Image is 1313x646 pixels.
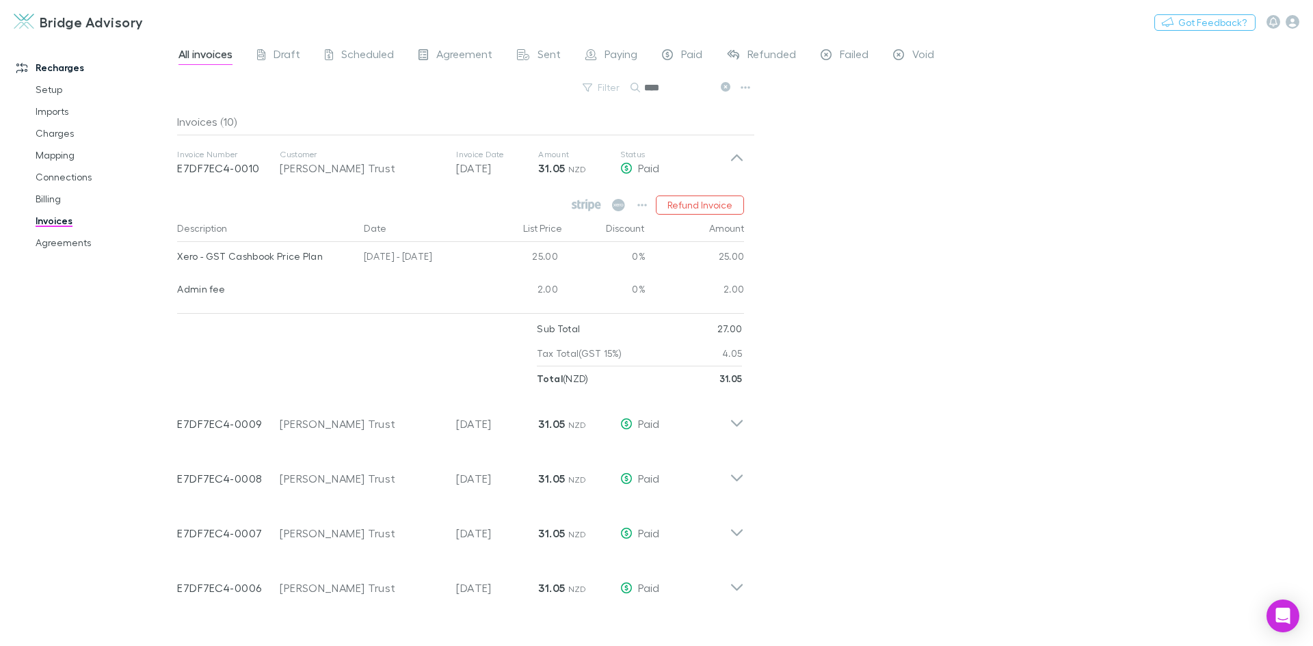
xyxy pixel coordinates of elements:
[40,14,144,30] h3: Bridge Advisory
[177,525,280,541] p: E7DF7EC4-0007
[22,79,185,100] a: Setup
[722,341,742,366] p: 4.05
[638,417,659,430] span: Paid
[166,500,755,555] div: E7DF7EC4-0007[PERSON_NAME] Trust[DATE]31.05 NZDPaid
[456,416,538,432] p: [DATE]
[456,580,538,596] p: [DATE]
[456,149,538,160] p: Invoice Date
[456,160,538,176] p: [DATE]
[280,160,442,176] div: [PERSON_NAME] Trust
[646,242,745,275] div: 25.00
[563,242,646,275] div: 0%
[1154,14,1256,31] button: Got Feedback?
[568,420,587,430] span: NZD
[22,188,185,210] a: Billing
[22,144,185,166] a: Mapping
[22,122,185,144] a: Charges
[177,580,280,596] p: E7DF7EC4-0006
[620,149,730,160] p: Status
[538,161,565,175] strong: 31.05
[177,149,280,160] p: Invoice Number
[638,472,659,485] span: Paid
[280,580,442,596] div: [PERSON_NAME] Trust
[638,526,659,539] span: Paid
[358,242,481,275] div: [DATE] - [DATE]
[178,47,233,65] span: All invoices
[681,47,702,65] span: Paid
[646,275,745,308] div: 2.00
[563,275,646,308] div: 0%
[22,100,185,122] a: Imports
[280,470,442,487] div: [PERSON_NAME] Trust
[638,581,659,594] span: Paid
[481,275,563,308] div: 2.00
[5,5,152,38] a: Bridge Advisory
[656,196,744,215] button: Refund Invoice
[166,446,755,500] div: E7DF7EC4-0008[PERSON_NAME] Trust[DATE]31.05 NZDPaid
[14,14,34,30] img: Bridge Advisory's Logo
[538,472,565,485] strong: 31.05
[538,526,565,540] strong: 31.05
[22,210,185,232] a: Invoices
[177,275,353,304] div: Admin fee
[166,135,755,190] div: Invoice NumberE7DF7EC4-0010Customer[PERSON_NAME] TrustInvoice Date[DATE]Amount31.05 NZDStatusPaid
[166,555,755,610] div: E7DF7EC4-0006[PERSON_NAME] Trust[DATE]31.05 NZDPaid
[280,525,442,541] div: [PERSON_NAME] Trust
[538,417,565,431] strong: 31.05
[436,47,492,65] span: Agreement
[1266,600,1299,632] div: Open Intercom Messenger
[177,416,280,432] p: E7DF7EC4-0009
[177,242,353,271] div: Xero - GST Cashbook Price Plan
[568,164,587,174] span: NZD
[568,584,587,594] span: NZD
[537,341,622,366] p: Tax Total (GST 15%)
[177,470,280,487] p: E7DF7EC4-0008
[538,581,565,595] strong: 31.05
[576,79,628,96] button: Filter
[456,470,538,487] p: [DATE]
[341,47,394,65] span: Scheduled
[456,525,538,541] p: [DATE]
[280,149,442,160] p: Customer
[274,47,300,65] span: Draft
[719,373,743,384] strong: 31.05
[717,317,743,341] p: 27.00
[177,160,280,176] p: E7DF7EC4-0010
[3,57,185,79] a: Recharges
[537,317,580,341] p: Sub Total
[22,232,185,254] a: Agreements
[166,391,755,446] div: E7DF7EC4-0009[PERSON_NAME] Trust[DATE]31.05 NZDPaid
[537,366,588,391] p: ( NZD )
[638,161,659,174] span: Paid
[537,373,563,384] strong: Total
[538,47,561,65] span: Sent
[22,166,185,188] a: Connections
[538,149,620,160] p: Amount
[605,47,637,65] span: Paying
[912,47,934,65] span: Void
[280,416,442,432] div: [PERSON_NAME] Trust
[481,242,563,275] div: 25.00
[840,47,868,65] span: Failed
[747,47,796,65] span: Refunded
[568,529,587,539] span: NZD
[568,474,587,485] span: NZD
